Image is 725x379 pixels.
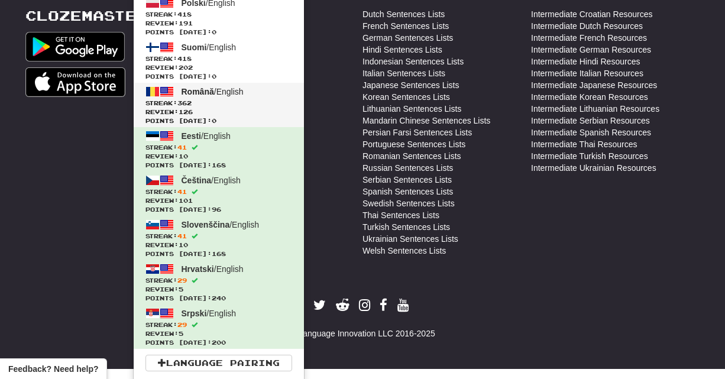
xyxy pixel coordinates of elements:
[182,309,207,318] span: Srpski
[362,20,449,32] a: French Sentences Lists
[531,103,659,115] a: Intermediate Lithuanian Resources
[362,162,453,174] a: Russian Sentences Lists
[177,144,187,151] span: 41
[531,8,652,20] a: Intermediate Croatian Resources
[145,108,292,116] span: Review: 126
[134,216,304,260] a: Slovenščina/EnglishStreak:41 Review:10Points [DATE]:168
[145,196,292,205] span: Review: 101
[182,176,241,185] span: / English
[182,220,230,229] span: Slovenščina
[145,241,292,250] span: Review: 10
[8,363,98,375] span: Open feedback widget
[362,174,452,186] a: Serbian Sentences Lists
[145,143,292,152] span: Streak:
[177,277,187,284] span: 29
[362,115,490,127] a: Mandarin Chinese Sentences Lists
[177,11,192,18] span: 418
[362,138,465,150] a: Portuguese Sentences Lists
[145,72,292,81] span: Points [DATE]: 0
[362,44,442,56] a: Hindi Sentences Lists
[362,56,464,67] a: Indonesian Sentences Lists
[182,309,237,318] span: / English
[362,233,458,245] a: Ukrainian Sentences Lists
[182,87,214,96] span: Română
[145,285,292,294] span: Review: 5
[182,264,214,274] span: Hrvatski
[182,264,244,274] span: / English
[362,32,453,44] a: German Sentences Lists
[145,205,292,214] span: Points [DATE]: 96
[362,197,455,209] a: Swedish Sentences Lists
[177,188,187,195] span: 41
[145,294,292,303] span: Points [DATE]: 240
[145,63,292,72] span: Review: 202
[25,32,125,61] img: Get it on Google Play
[145,54,292,63] span: Streak:
[145,161,292,170] span: Points [DATE]: 168
[531,127,651,138] a: Intermediate Spanish Resources
[182,131,201,141] span: Eesti
[145,116,292,125] span: Points [DATE]: 0
[362,79,459,91] a: Japanese Sentences Lists
[145,28,292,37] span: Points [DATE]: 0
[134,83,304,127] a: Română/EnglishStreak:362 Review:126Points [DATE]:0
[182,176,212,185] span: Čeština
[362,8,445,20] a: Dutch Sentences Lists
[182,131,231,141] span: / English
[177,99,192,106] span: 362
[531,162,656,174] a: Intermediate Ukrainian Resources
[531,32,647,44] a: Intermediate French Resources
[362,91,450,103] a: Korean Sentences Lists
[25,67,125,97] img: Get it on App Store
[362,127,472,138] a: Persian Farsi Sentences Lists
[531,56,640,67] a: Intermediate Hindi Resources
[145,355,292,371] a: Language Pairing
[145,10,292,19] span: Streak:
[362,221,450,233] a: Turkish Sentences Lists
[145,338,292,347] span: Points [DATE]: 200
[134,38,304,83] a: Suomi/EnglishStreak:418 Review:202Points [DATE]:0
[177,55,192,62] span: 418
[531,44,651,56] a: Intermediate German Resources
[145,19,292,28] span: Review: 191
[145,232,292,241] span: Streak:
[531,91,648,103] a: Intermediate Korean Resources
[531,150,648,162] a: Intermediate Turkish Resources
[362,186,453,197] a: Spanish Sentences Lists
[25,328,700,339] div: © Language Innovation LLC 2016-2025
[531,115,650,127] a: Intermediate Serbian Resources
[531,20,643,32] a: Intermediate Dutch Resources
[531,138,637,150] a: Intermediate Thai Resources
[134,305,304,349] a: Srpski/EnglishStreak:29 Review:5Points [DATE]:200
[182,43,237,52] span: / English
[177,232,187,239] span: 41
[531,79,657,91] a: Intermediate Japanese Resources
[182,43,207,52] span: Suomi
[177,321,187,328] span: 29
[25,8,148,23] a: Clozemaster
[145,152,292,161] span: Review: 10
[182,87,244,96] span: / English
[145,320,292,329] span: Streak:
[362,67,445,79] a: Italian Sentences Lists
[145,187,292,196] span: Streak:
[362,150,461,162] a: Romanian Sentences Lists
[145,99,292,108] span: Streak:
[531,67,643,79] a: Intermediate Italian Resources
[134,171,304,216] a: Čeština/EnglishStreak:41 Review:101Points [DATE]:96
[362,103,461,115] a: Lithuanian Sentences Lists
[145,250,292,258] span: Points [DATE]: 168
[134,127,304,171] a: Eesti/EnglishStreak:41 Review:10Points [DATE]:168
[182,220,260,229] span: / English
[362,209,439,221] a: Thai Sentences Lists
[145,329,292,338] span: Review: 5
[362,245,446,257] a: Welsh Sentences Lists
[145,276,292,285] span: Streak:
[134,260,304,305] a: Hrvatski/EnglishStreak:29 Review:5Points [DATE]:240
